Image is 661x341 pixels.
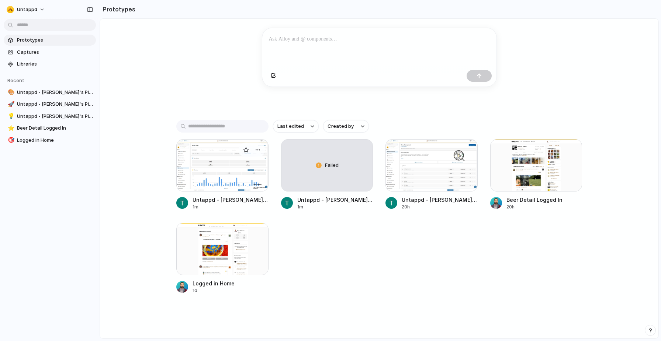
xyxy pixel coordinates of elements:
button: ⭐ [7,124,14,132]
button: 💡 [7,113,14,120]
a: Captures [4,47,96,58]
span: Failed [325,162,339,169]
a: Untappd - Tony's Pizza & PintUntappd - [PERSON_NAME]'s Pizza & Pint20h [385,139,478,210]
button: 🎨 [7,89,14,96]
div: 🎨 [8,88,13,96]
div: 1m [297,204,373,210]
button: Last edited [273,120,319,133]
span: Libraries [17,60,93,68]
div: 20h [402,204,478,210]
div: Beer Detail Logged In [506,196,563,204]
button: Untappd [4,4,49,15]
div: 🚀 [8,100,13,109]
div: 1d [193,287,235,294]
span: Untappd - [PERSON_NAME]'s Pizza & Pint [17,113,93,120]
a: Prototypes [4,35,96,46]
span: Beer Detail Logged In [17,124,93,132]
div: Untappd - [PERSON_NAME]'s Pizza & Pint [193,196,269,204]
a: 🎨Untappd - [PERSON_NAME]'s Pizza & Pint [4,87,96,98]
div: 🎯 [8,136,13,144]
div: Logged in Home [193,280,235,287]
button: Created by [323,120,369,133]
span: Untappd - [PERSON_NAME]'s Pizza & Pint [17,89,93,96]
a: Untappd - Tony's Pizza & PintUntappd - [PERSON_NAME]'s Pizza & Pint1m [176,139,269,210]
div: 💡 [8,112,13,120]
span: Last edited [277,123,304,130]
a: FailedUntappd - [PERSON_NAME]'s Pizza & Pint1m [281,139,373,210]
a: Logged in HomeLogged in Home1d [176,223,269,294]
div: Untappd - [PERSON_NAME]'s Pizza & Pint [297,196,373,204]
a: 💡Untappd - [PERSON_NAME]'s Pizza & Pint [4,111,96,122]
span: Untappd - [PERSON_NAME]'s Pizza & Pint [17,101,93,108]
span: Prototypes [17,36,93,44]
a: 🚀Untappd - [PERSON_NAME]'s Pizza & Pint [4,99,96,110]
div: 1m [193,204,269,210]
a: Beer Detail Logged InBeer Detail Logged In20h [490,139,582,210]
a: 🎯Logged in Home [4,135,96,146]
span: Captures [17,49,93,56]
span: Created by [328,123,354,130]
span: Untappd [17,6,37,13]
h2: Prototypes [100,5,135,14]
a: Libraries [4,59,96,70]
a: ⭐Beer Detail Logged In [4,123,96,134]
div: 20h [506,204,563,210]
div: ⭐ [8,124,13,133]
button: 🚀 [7,101,14,108]
span: Recent [7,77,24,83]
button: 🎯 [7,137,14,144]
span: Logged in Home [17,137,93,144]
div: Untappd - [PERSON_NAME]'s Pizza & Pint [402,196,478,204]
